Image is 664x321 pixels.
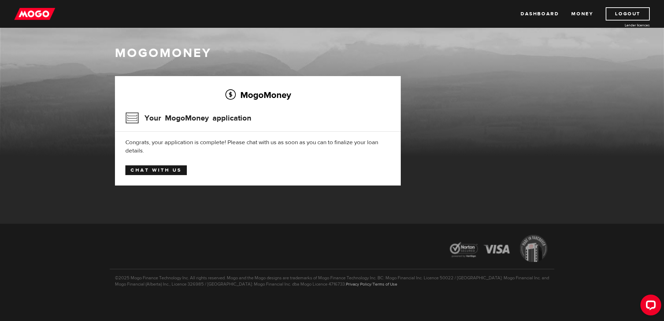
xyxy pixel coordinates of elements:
[521,7,559,20] a: Dashboard
[443,230,554,269] img: legal-icons-92a2ffecb4d32d839781d1b4e4802d7b.png
[125,138,390,155] div: Congrats, your application is complete! Please chat with us as soon as you can to finalize your l...
[346,281,371,287] a: Privacy Policy
[115,46,549,60] h1: MogoMoney
[635,292,664,321] iframe: LiveChat chat widget
[125,165,187,175] a: Chat with us
[571,7,593,20] a: Money
[598,23,650,28] a: Lender licences
[373,281,397,287] a: Terms of Use
[125,88,390,102] h2: MogoMoney
[606,7,650,20] a: Logout
[125,109,251,127] h3: Your MogoMoney application
[110,269,554,287] p: ©2025 Mogo Finance Technology Inc. All rights reserved. Mogo and the Mogo designs are trademarks ...
[14,7,55,20] img: mogo_logo-11ee424be714fa7cbb0f0f49df9e16ec.png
